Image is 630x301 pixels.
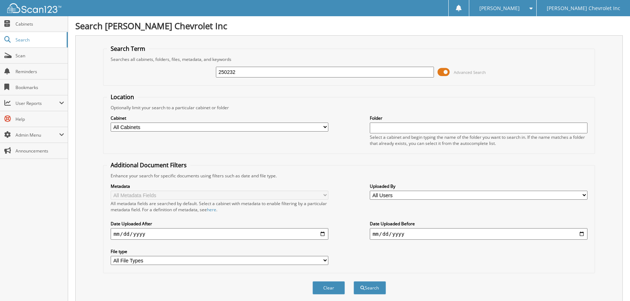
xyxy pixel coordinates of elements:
[15,132,59,138] span: Admin Menu
[370,228,587,240] input: end
[111,221,328,227] label: Date Uploaded After
[312,281,345,295] button: Clear
[354,281,386,295] button: Search
[107,105,591,111] div: Optionally limit your search to a particular cabinet or folder
[370,183,587,189] label: Uploaded By
[15,68,64,75] span: Reminders
[111,248,328,254] label: File type
[107,93,138,101] legend: Location
[107,56,591,62] div: Searches all cabinets, folders, files, metadata, and keywords
[15,116,64,122] span: Help
[454,70,486,75] span: Advanced Search
[107,161,190,169] legend: Additional Document Filters
[370,221,587,227] label: Date Uploaded Before
[111,200,328,213] div: All metadata fields are searched by default. Select a cabinet with metadata to enable filtering b...
[15,37,63,43] span: Search
[207,207,216,213] a: here
[15,53,64,59] span: Scan
[547,6,620,10] span: [PERSON_NAME] Chevrolet Inc
[15,100,59,106] span: User Reports
[107,45,149,53] legend: Search Term
[111,115,328,121] label: Cabinet
[75,20,623,32] h1: Search [PERSON_NAME] Chevrolet Inc
[370,115,587,121] label: Folder
[479,6,520,10] span: [PERSON_NAME]
[111,228,328,240] input: start
[111,183,328,189] label: Metadata
[370,134,587,146] div: Select a cabinet and begin typing the name of the folder you want to search in. If the name match...
[107,173,591,179] div: Enhance your search for specific documents using filters such as date and file type.
[15,21,64,27] span: Cabinets
[7,3,61,13] img: scan123-logo-white.svg
[15,84,64,90] span: Bookmarks
[15,148,64,154] span: Announcements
